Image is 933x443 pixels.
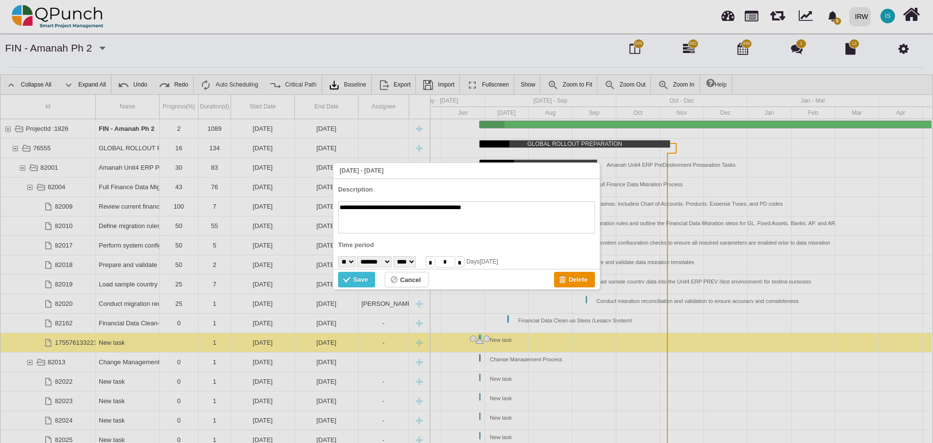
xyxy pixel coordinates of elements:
div: Delete [569,274,588,285]
span: [DATE] [480,258,498,265]
div: Delete [554,272,595,287]
input: Duration [435,256,455,267]
select: Years [394,256,416,267]
div: 27 June 2025 - 27 June 2025 [333,162,600,290]
div: Cancel [385,272,429,287]
label: Time period [338,240,374,250]
div: Save [353,274,368,285]
div: Cancel [400,275,421,285]
span: [DATE] - [DATE] [340,167,383,174]
div: Save [338,272,375,287]
label: Description [338,185,373,195]
select: Months [357,256,392,267]
select: Days [338,256,356,267]
div: Days [426,256,474,267]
